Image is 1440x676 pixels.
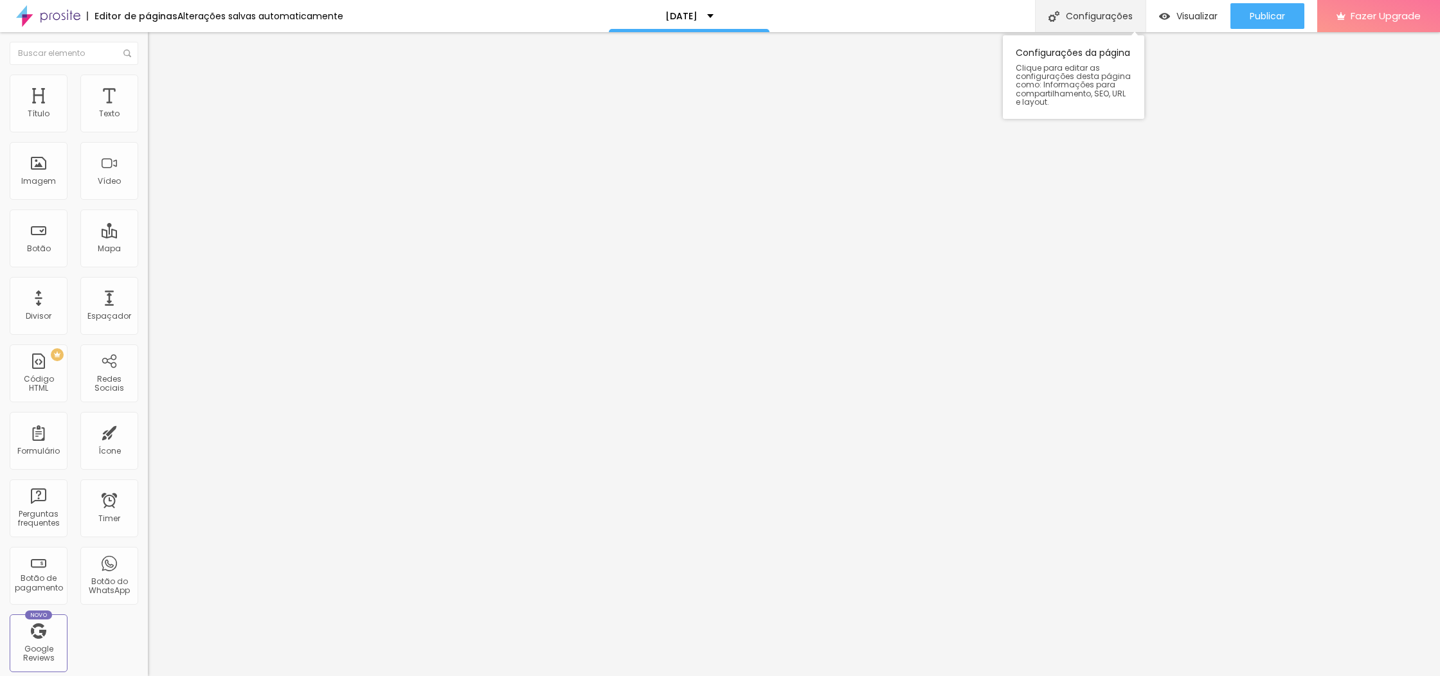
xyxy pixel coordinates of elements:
[84,375,134,393] div: Redes Sociais
[1250,11,1285,21] span: Publicar
[21,177,56,186] div: Imagem
[13,574,64,592] div: Botão de pagamento
[99,109,120,118] div: Texto
[87,312,131,321] div: Espaçador
[1230,3,1304,29] button: Publicar
[665,12,697,21] p: [DATE]
[17,447,60,456] div: Formulário
[1048,11,1059,22] img: Icone
[26,312,51,321] div: Divisor
[1146,3,1230,29] button: Visualizar
[123,49,131,57] img: Icone
[98,177,121,186] div: Vídeo
[10,42,138,65] input: Buscar elemento
[84,577,134,596] div: Botão do WhatsApp
[98,447,121,456] div: Ícone
[13,645,64,663] div: Google Reviews
[28,109,50,118] div: Título
[1016,64,1131,106] span: Clique para editar as configurações desta página como: Informações para compartilhamento, SEO, UR...
[1003,35,1144,119] div: Configurações da página
[1159,11,1170,22] img: view-1.svg
[1351,10,1421,21] span: Fazer Upgrade
[87,12,177,21] div: Editor de páginas
[13,510,64,528] div: Perguntas frequentes
[98,514,120,523] div: Timer
[148,32,1440,676] iframe: Editor
[98,244,121,253] div: Mapa
[177,12,343,21] div: Alterações salvas automaticamente
[13,375,64,393] div: Código HTML
[25,610,53,619] div: Novo
[1176,11,1218,21] span: Visualizar
[27,244,51,253] div: Botão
